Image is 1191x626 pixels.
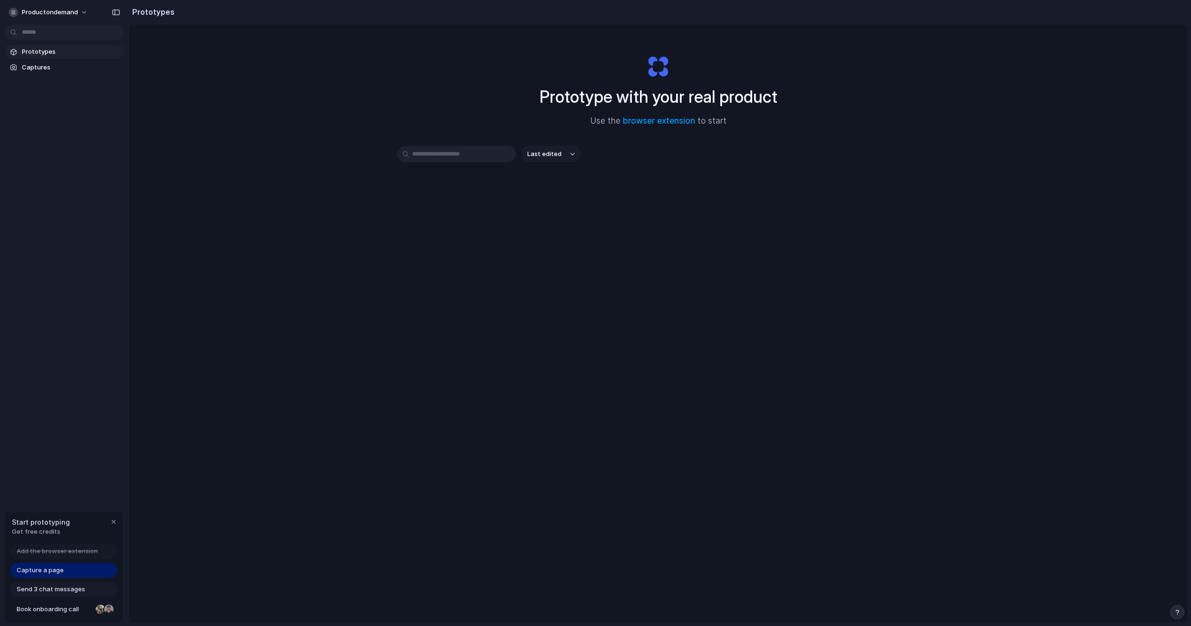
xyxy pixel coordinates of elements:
a: browser extension [623,116,695,126]
span: Prototypes [22,47,120,57]
span: Captures [22,63,120,72]
span: Send 3 chat messages [17,585,85,594]
h1: Prototype with your real product [540,84,777,109]
span: Start prototyping [12,517,70,527]
div: Christian Iacullo [103,604,115,615]
span: Add the browser extension [17,547,98,556]
span: productondemand [22,8,78,17]
button: Last edited [522,146,581,162]
a: Book onboarding call [10,602,117,617]
span: Book onboarding call [17,605,92,614]
span: Last edited [527,149,562,159]
h2: Prototypes [128,6,174,18]
span: Get free credits [12,527,70,537]
button: productondemand [5,5,93,20]
span: Use the to start [591,115,726,127]
a: Captures [5,60,124,75]
a: Prototypes [5,45,124,59]
div: Nicole Kubica [95,604,106,615]
span: Capture a page [17,566,64,575]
